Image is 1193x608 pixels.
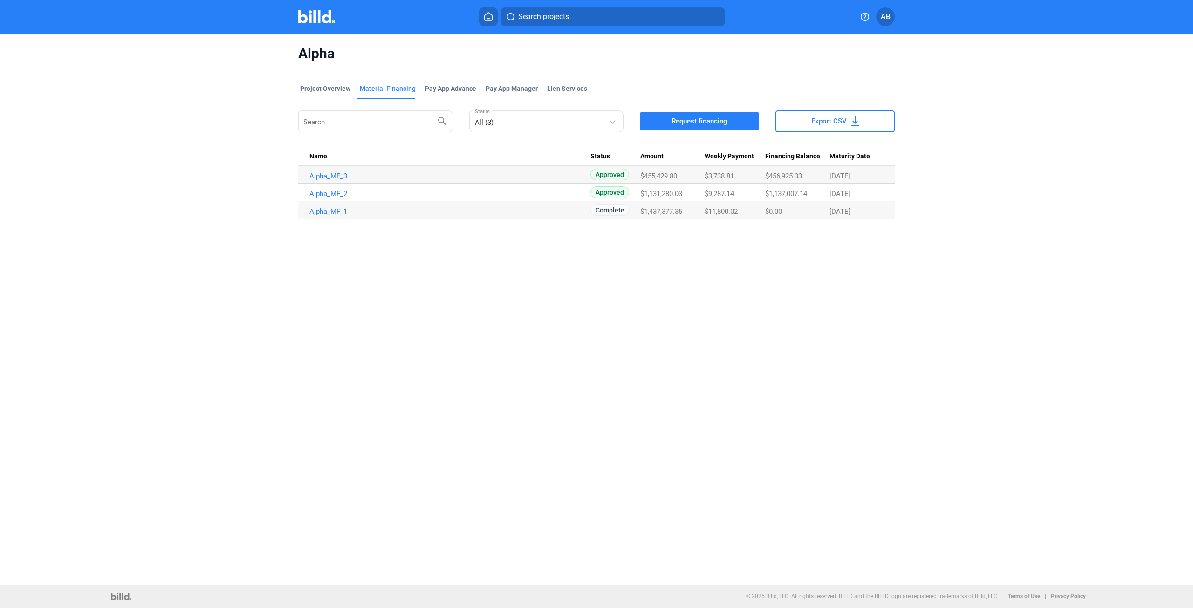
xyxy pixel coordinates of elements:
button: Request financing [640,112,759,130]
span: [DATE] [830,190,850,198]
button: Search projects [501,7,725,26]
mat-select-trigger: All (3) [475,118,494,127]
span: $455,429.80 [640,172,677,180]
div: Project Overview [300,84,350,93]
p: | [1045,593,1046,600]
div: Status [590,152,640,161]
span: Approved [590,169,629,180]
div: Pay App Advance [425,84,476,93]
div: Weekly Payment [705,152,766,161]
span: Search projects [518,11,569,22]
span: Weekly Payment [705,152,754,161]
span: Alpha [298,45,895,62]
img: Billd Company Logo [298,10,335,23]
span: Export CSV [811,116,847,126]
span: $11,800.02 [705,207,738,216]
span: Complete [590,204,630,216]
span: Approved [590,186,629,198]
a: Alpha_MF_2 [309,190,590,198]
mat-icon: search [437,115,448,126]
div: Name [309,152,590,161]
span: $456,925.33 [765,172,802,180]
a: Alpha_MF_3 [309,172,590,180]
span: $1,131,280.03 [640,190,682,198]
span: Name [309,152,327,161]
span: Request financing [672,116,727,126]
div: Lien Services [547,84,587,93]
span: AB [881,11,891,22]
span: $0.00 [765,207,782,216]
span: Amount [640,152,664,161]
div: Financing Balance [765,152,830,161]
span: Financing Balance [765,152,820,161]
div: Maturity Date [830,152,884,161]
b: Terms of Use [1008,593,1040,600]
span: [DATE] [830,172,850,180]
span: $1,437,377.35 [640,207,682,216]
p: © 2025 Billd, LLC. All rights reserved. BILLD and the BILLD logo are registered trademarks of Bil... [746,593,999,600]
span: Pay App Manager [486,84,538,93]
div: Amount [640,152,705,161]
span: Status [590,152,610,161]
a: Alpha_MF_1 [309,207,590,216]
span: $9,287.14 [705,190,734,198]
span: [DATE] [830,207,850,216]
button: AB [876,7,895,26]
div: Material Financing [360,84,416,93]
span: $3,738.81 [705,172,734,180]
img: logo [111,593,131,600]
span: Maturity Date [830,152,870,161]
b: Privacy Policy [1051,593,1086,600]
span: $1,137,007.14 [765,190,807,198]
button: Export CSV [775,110,895,132]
